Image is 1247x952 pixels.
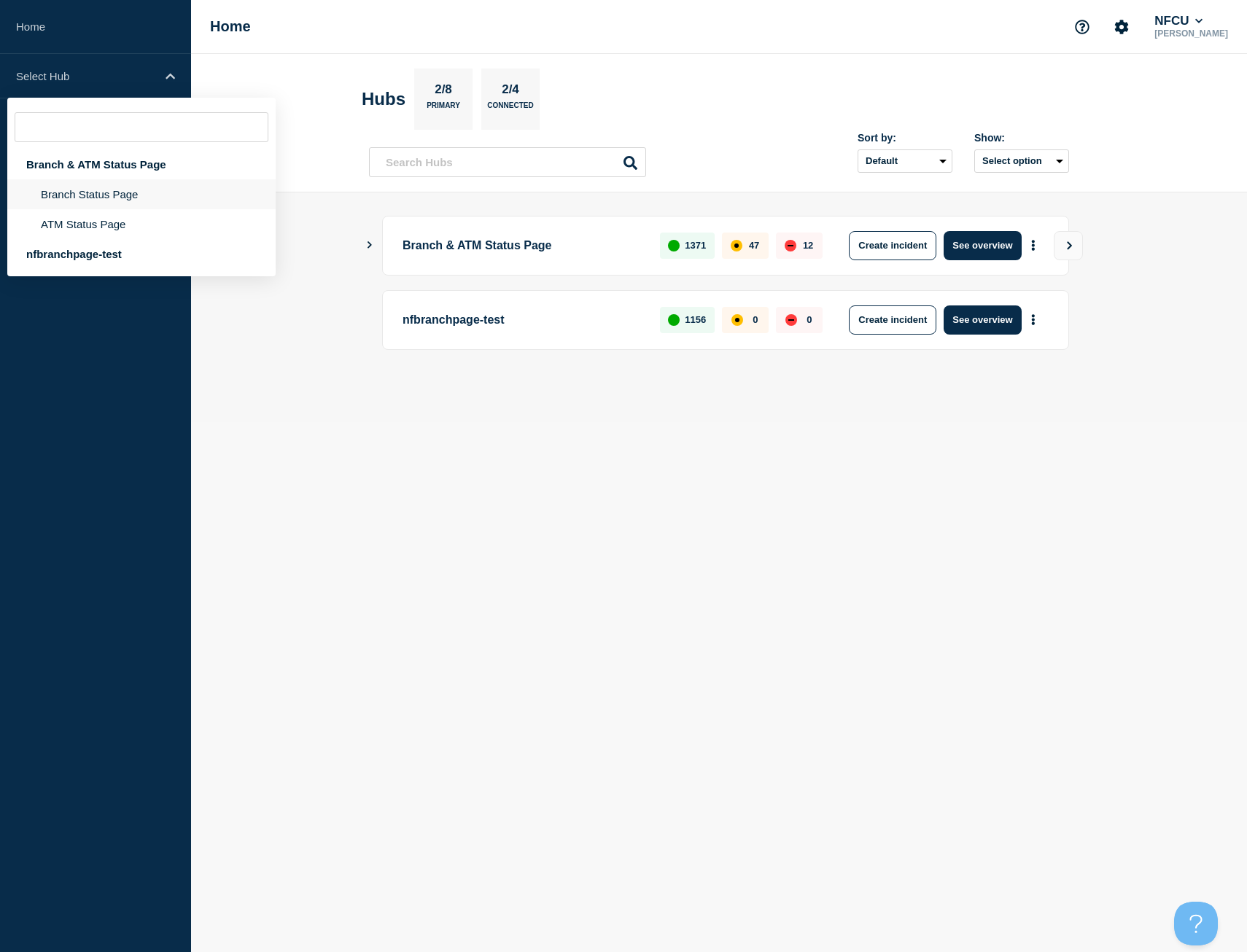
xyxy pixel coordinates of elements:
div: Show: [974,132,1069,144]
button: View [1054,231,1083,260]
p: nfbranchpage-test [403,305,643,335]
div: affected [731,240,742,251]
iframe: Help Scout Beacon - Open [1174,902,1218,945]
p: Primary [427,101,460,117]
button: NFCU [1151,14,1205,28]
p: 12 [803,240,813,251]
p: Branch & ATM Status Page [403,231,643,260]
button: Create incident [849,305,936,335]
button: See overview [944,231,1021,260]
select: Sort by [858,149,952,173]
button: See overview [944,305,1021,335]
p: 2/8 [430,82,458,101]
p: 1156 [685,314,706,325]
li: Branch Status Page [7,179,276,209]
h1: Home [210,18,251,35]
button: Support [1067,12,1098,42]
button: More actions [1024,232,1043,259]
button: More actions [1024,306,1043,333]
div: Sort by: [858,132,952,144]
p: Select Hub [16,70,156,82]
p: Connected [487,101,533,117]
p: [PERSON_NAME] [1151,28,1231,39]
div: down [785,314,797,326]
p: 1371 [685,240,706,251]
button: Select option [974,149,1069,173]
div: Branch & ATM Status Page [7,149,276,179]
button: Show Connected Hubs [366,240,373,251]
div: nfbranchpage-test [7,239,276,269]
p: 0 [753,314,758,325]
p: 0 [807,314,812,325]
div: up [668,240,680,251]
li: ATM Status Page [7,209,276,239]
p: 2/4 [497,82,525,101]
div: up [668,314,680,326]
button: Account settings [1106,12,1137,42]
h2: Hubs [362,89,405,109]
p: 47 [749,240,759,251]
div: affected [731,314,743,326]
input: Search Hubs [369,147,646,177]
button: Create incident [849,231,936,260]
div: down [785,240,796,251]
